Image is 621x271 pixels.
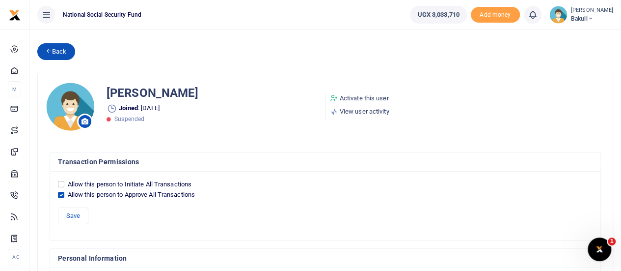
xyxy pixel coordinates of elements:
[119,105,138,112] b: Joined
[107,86,198,100] h5: [PERSON_NAME]
[330,107,389,117] a: View user activity
[571,14,613,23] span: Bakuli
[410,6,466,24] a: UGX 3,033,710
[8,249,21,265] li: Ac
[68,180,192,189] label: Allow this person to Initiate All Transactions
[330,93,389,103] a: Activate this user
[571,6,613,15] small: [PERSON_NAME]
[37,43,75,60] a: Back
[608,238,616,245] span: 1
[471,10,520,18] a: Add money
[9,11,21,18] a: logo-small logo-large logo-large
[9,9,21,21] img: logo-small
[8,81,21,97] li: M
[58,208,88,224] button: Save
[107,81,198,132] div: : [DATE]
[58,156,593,167] h4: Transaction Permissions
[417,10,459,20] span: UGX 3,033,710
[58,253,593,264] h4: Personal Information
[406,6,470,24] li: Wallet ballance
[471,7,520,23] span: Add money
[114,116,144,122] span: Suspended
[471,7,520,23] li: Toup your wallet
[549,6,613,24] a: profile-user [PERSON_NAME] Bakuli
[588,238,611,261] iframe: Intercom live chat
[549,6,567,24] img: profile-user
[68,190,195,200] label: Allow this person to Approve All Transactions
[59,10,145,19] span: National Social Security Fund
